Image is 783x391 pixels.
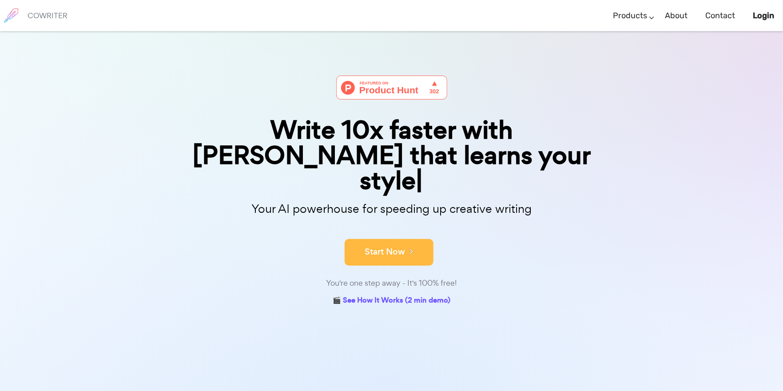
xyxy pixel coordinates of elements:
h6: COWRITER [28,12,68,20]
a: Login [753,3,774,29]
a: 🎬 See How It Works (2 min demo) [333,294,450,308]
b: Login [753,11,774,20]
button: Start Now [345,239,433,266]
a: Products [613,3,647,29]
div: Write 10x faster with [PERSON_NAME] that learns your style [170,117,614,194]
img: Cowriter - Your AI buddy for speeding up creative writing | Product Hunt [336,76,447,100]
p: Your AI powerhouse for speeding up creative writing [170,199,614,219]
div: You're one step away - It's 100% free! [170,277,614,290]
a: Contact [705,3,735,29]
a: About [665,3,688,29]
